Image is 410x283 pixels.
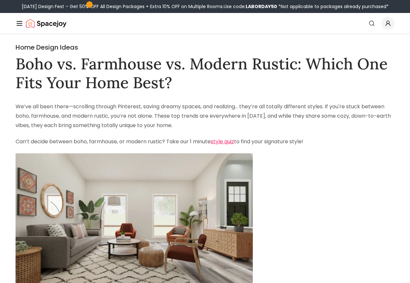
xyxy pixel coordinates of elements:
[22,3,389,10] div: [DATE] Design Fest – Get 50% OFF All Design Packages + Extra 10% OFF on Multiple Rooms.
[26,17,66,30] a: Spacejoy
[16,43,394,52] h2: Home Design Ideas
[246,3,277,10] b: LABORDAY50
[211,138,234,145] a: style quiz
[16,102,394,130] p: We’ve all been there—scrolling through Pinterest, saving dreamy spaces, and realizing… they’re al...
[16,137,394,147] p: Can’t decide between boho, farmhouse, or modern rustic? Take our 1 minute to find your signature ...
[224,3,277,10] span: Use code:
[16,54,394,92] h1: Boho vs. Farmhouse vs. Modern Rustic: Which One Fits Your Home Best?
[277,3,389,10] span: *Not applicable to packages already purchased*
[26,17,66,30] img: Spacejoy Logo
[16,13,394,34] nav: Global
